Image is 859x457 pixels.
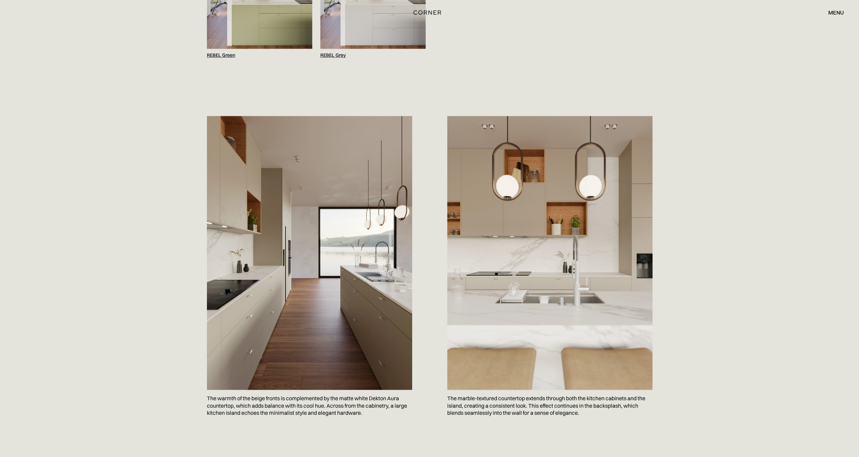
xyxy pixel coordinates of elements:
a: home [395,8,464,17]
div: menu [822,7,844,18]
div: menu [828,10,844,15]
div: REBEL Grey [320,52,426,58]
p: The warmth of the beige fronts is complemented by the matte white Dekton Aura countertop, which a... [207,390,412,422]
p: The marble-textured countertop extends through both the kitchen cabinets and the island, creating... [447,390,652,422]
div: REBEL Green [207,52,312,58]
